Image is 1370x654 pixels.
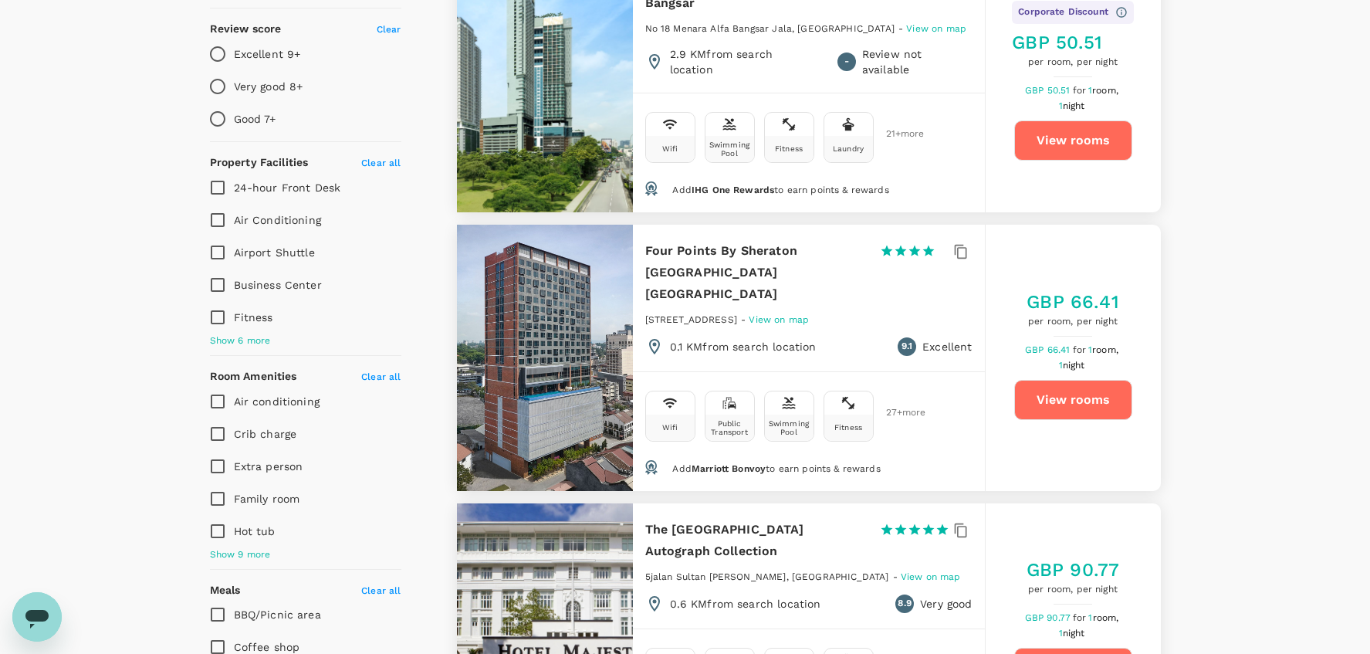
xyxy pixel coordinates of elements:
[234,641,300,653] span: Coffee shop
[672,463,880,474] span: Add to earn points & rewards
[749,313,809,325] a: View on map
[234,111,276,127] p: Good 7+
[234,311,273,324] span: Fitness
[672,185,888,195] span: Add to earn points & rewards
[1027,582,1119,598] span: per room, per night
[709,141,751,158] div: Swimming Pool
[920,596,972,612] p: Very good
[1014,120,1132,161] button: View rooms
[645,571,889,582] span: 5jalan Sultan [PERSON_NAME], [GEOGRAPHIC_DATA]
[645,519,868,562] h6: The [GEOGRAPHIC_DATA] Autograph Collection
[234,395,320,408] span: Air conditioning
[361,158,401,168] span: Clear all
[1073,612,1088,623] span: for
[749,314,809,325] span: View on map
[1073,85,1088,96] span: for
[1018,5,1108,20] span: Corporate Discount
[1063,628,1085,639] span: night
[1012,55,1134,70] span: per room, per night
[234,214,321,226] span: Air Conditioning
[1027,557,1119,582] h5: GBP 90.77
[210,368,297,385] h6: Room Amenities
[234,246,315,259] span: Airport Shuttle
[1073,344,1088,355] span: for
[662,423,678,432] div: Wifi
[234,608,321,621] span: BBQ/Picnic area
[834,423,862,432] div: Fitness
[234,79,303,94] p: Very good 8+
[844,54,849,69] span: -
[234,181,341,194] span: 24-hour Front Desk
[886,129,909,139] span: 21 + more
[1088,344,1121,355] span: 1
[1027,314,1118,330] span: per room, per night
[1093,612,1119,623] span: room,
[1092,85,1118,96] span: room,
[1012,30,1134,55] h5: GBP 50.51
[1059,628,1088,639] span: 1
[210,154,309,171] h6: Property Facilities
[234,279,322,291] span: Business Center
[1063,100,1085,111] span: night
[1059,360,1088,371] span: 1
[709,419,751,436] div: Public Transport
[670,46,819,77] p: 2.9 KM from search location
[692,185,774,195] span: IHG One Rewards
[768,419,810,436] div: Swimming Pool
[692,463,766,474] span: Marriott Bonvoy
[1014,380,1132,420] button: View rooms
[210,547,271,563] span: Show 9 more
[922,339,972,354] p: Excellent
[1088,612,1121,623] span: 1
[886,408,909,418] span: 27 + more
[901,571,961,582] span: View on map
[234,525,276,537] span: Hot tub
[1025,85,1072,96] span: GBP 50.51
[1063,360,1085,371] span: night
[1092,344,1118,355] span: room,
[775,144,803,153] div: Fitness
[1088,85,1121,96] span: 1
[234,46,301,62] p: Excellent 9+
[1027,290,1118,314] h5: GBP 66.41
[645,23,895,34] span: No 18 Menara Alfa Bangsar Jala, [GEOGRAPHIC_DATA]
[361,371,401,382] span: Clear all
[906,23,966,34] span: View on map
[361,585,401,596] span: Clear all
[234,428,297,440] span: Crib charge
[898,596,911,612] span: 8.9
[645,240,868,305] h6: Four Points By Sheraton [GEOGRAPHIC_DATA] [GEOGRAPHIC_DATA]
[901,339,912,354] span: 9.1
[12,592,62,642] iframe: Button to launch messaging window
[670,339,817,354] p: 0.1 KM from search location
[645,314,737,325] span: [STREET_ADDRESS]
[1025,344,1072,355] span: GBP 66.41
[906,22,966,34] a: View on map
[898,23,906,34] span: -
[210,582,241,599] h6: Meals
[1025,612,1073,623] span: GBP 90.77
[862,46,973,77] p: Review not available
[741,314,749,325] span: -
[901,570,961,582] a: View on map
[662,144,678,153] div: Wifi
[833,144,864,153] div: Laundry
[234,460,303,473] span: Extra person
[377,24,401,35] span: Clear
[234,493,300,505] span: Family room
[210,334,271,349] span: Show 6 more
[670,596,821,612] p: 0.6 KM from search location
[893,571,901,582] span: -
[210,21,282,38] h6: Review score
[1059,100,1088,111] span: 1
